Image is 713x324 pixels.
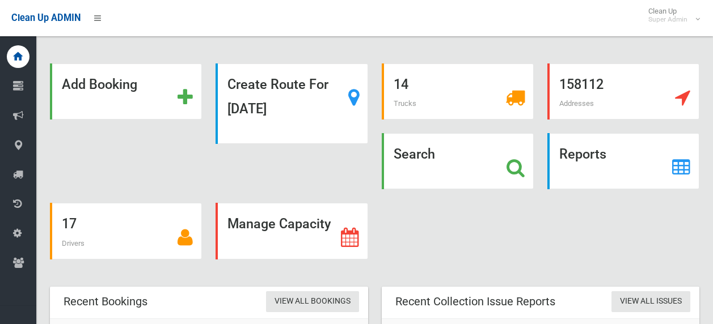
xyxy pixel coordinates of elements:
strong: Create Route For [DATE] [227,76,328,117]
a: 158112 Addresses [547,63,699,120]
header: Recent Bookings [50,291,161,313]
a: View All Bookings [266,291,359,312]
a: Manage Capacity [216,203,368,259]
span: Addresses [559,99,594,108]
strong: 17 [62,216,77,232]
a: 17 Drivers [50,203,202,259]
strong: Reports [559,146,606,162]
a: Search [382,133,534,189]
a: Add Booking [50,63,202,120]
a: Create Route For [DATE] [216,63,368,144]
small: Super Admin [648,15,687,24]
strong: Manage Capacity [227,216,331,232]
strong: 14 [394,76,408,92]
span: Trucks [394,99,416,108]
span: Drivers [62,239,85,248]
a: Reports [547,133,699,189]
span: Clean Up ADMIN [11,12,81,23]
strong: Add Booking [62,76,137,92]
a: 14 Trucks [382,63,534,120]
span: Clean Up [643,7,699,24]
strong: 158112 [559,76,604,92]
a: View All Issues [611,291,690,312]
strong: Search [394,146,435,162]
header: Recent Collection Issue Reports [382,291,569,313]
